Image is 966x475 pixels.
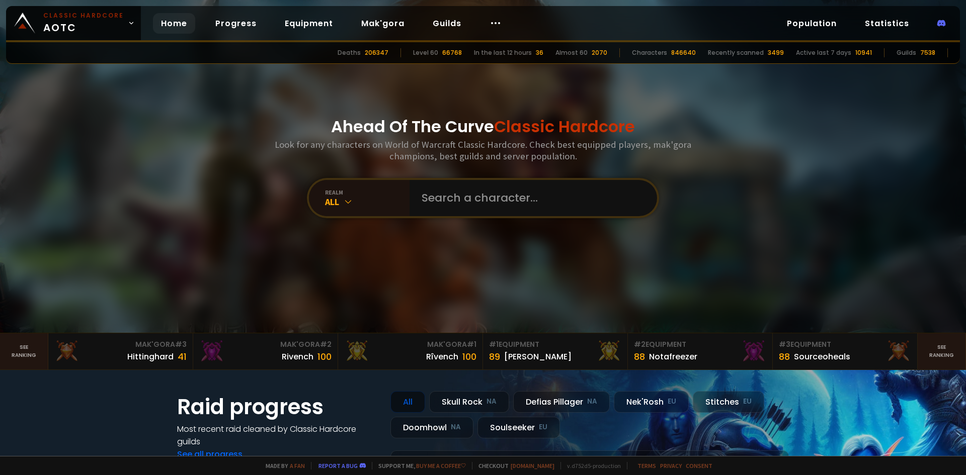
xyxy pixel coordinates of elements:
[693,391,764,413] div: Stitches
[353,13,413,34] a: Mak'gora
[344,339,476,350] div: Mak'Gora
[587,397,597,407] small: NA
[425,13,469,34] a: Guilds
[489,339,621,350] div: Equipment
[511,462,554,469] a: [DOMAIN_NAME]
[487,397,497,407] small: NA
[743,397,752,407] small: EU
[796,48,851,57] div: Active last 7 days
[451,422,461,432] small: NA
[325,188,410,196] div: realm
[483,333,628,369] a: #1Equipment89[PERSON_NAME]
[442,48,462,57] div: 66768
[178,350,187,363] div: 41
[794,350,850,363] div: Sourceoheals
[338,333,483,369] a: Mak'Gora#1Rîvench100
[474,48,532,57] div: In the last 12 hours
[320,339,332,349] span: # 2
[318,462,358,469] a: Report a bug
[193,333,338,369] a: Mak'Gora#2Rivench100
[177,423,378,448] h4: Most recent raid cleaned by Classic Hardcore guilds
[637,462,656,469] a: Terms
[628,333,773,369] a: #2Equipment88Notafreezer
[416,180,645,216] input: Search a character...
[48,333,193,369] a: Mak'Gora#3Hittinghard41
[671,48,696,57] div: 846640
[467,339,476,349] span: # 1
[779,13,845,34] a: Population
[632,48,667,57] div: Characters
[560,462,621,469] span: v. d752d5 - production
[768,48,784,57] div: 3499
[153,13,195,34] a: Home
[127,350,174,363] div: Hittinghard
[779,339,790,349] span: # 3
[708,48,764,57] div: Recently scanned
[920,48,935,57] div: 7538
[592,48,607,57] div: 2070
[649,350,697,363] div: Notafreezer
[489,350,500,363] div: 89
[338,48,361,57] div: Deaths
[857,13,917,34] a: Statistics
[390,417,473,438] div: Doomhowl
[372,462,466,469] span: Support me,
[429,391,509,413] div: Skull Rock
[199,339,332,350] div: Mak'Gora
[325,196,410,208] div: All
[290,462,305,469] a: a fan
[513,391,610,413] div: Defias Pillager
[43,11,124,20] small: Classic Hardcore
[413,48,438,57] div: Level 60
[539,422,547,432] small: EU
[634,339,766,350] div: Equipment
[177,448,243,460] a: See all progress
[390,391,425,413] div: All
[260,462,305,469] span: Made by
[477,417,560,438] div: Soulseeker
[779,339,911,350] div: Equipment
[175,339,187,349] span: # 3
[277,13,341,34] a: Equipment
[779,350,790,363] div: 88
[282,350,313,363] div: Rivench
[918,333,966,369] a: Seeranking
[668,397,676,407] small: EU
[504,350,572,363] div: [PERSON_NAME]
[634,339,646,349] span: # 2
[634,350,645,363] div: 88
[54,339,187,350] div: Mak'Gora
[897,48,916,57] div: Guilds
[555,48,588,57] div: Almost 60
[614,391,689,413] div: Nek'Rosh
[207,13,265,34] a: Progress
[660,462,682,469] a: Privacy
[489,339,499,349] span: # 1
[536,48,543,57] div: 36
[472,462,554,469] span: Checkout
[855,48,872,57] div: 10941
[177,391,378,423] h1: Raid progress
[416,462,466,469] a: Buy me a coffee
[773,333,918,369] a: #3Equipment88Sourceoheals
[6,6,141,40] a: Classic HardcoreAOTC
[317,350,332,363] div: 100
[686,462,712,469] a: Consent
[331,115,635,139] h1: Ahead Of The Curve
[426,350,458,363] div: Rîvench
[494,115,635,138] span: Classic Hardcore
[365,48,388,57] div: 206347
[462,350,476,363] div: 100
[271,139,695,162] h3: Look for any characters on World of Warcraft Classic Hardcore. Check best equipped players, mak'g...
[43,11,124,35] span: AOTC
